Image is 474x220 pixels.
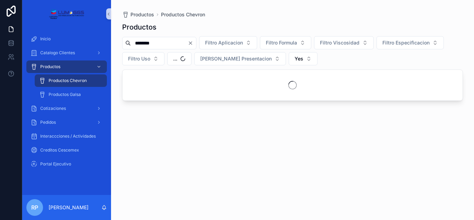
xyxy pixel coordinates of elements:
[382,39,430,46] span: Filtro Especificacion
[40,147,79,153] span: Creditos Cescemex
[40,120,56,125] span: Pedidos
[122,22,156,32] h1: Productos
[130,11,154,18] span: Productos
[122,11,154,18] a: Productos
[289,52,318,65] button: Select Button
[26,47,107,59] a: Catalogo Clientes
[49,92,81,97] span: Productos Galsa
[31,203,38,212] span: RP
[314,36,374,49] button: Select Button
[26,33,107,45] a: Inicio
[40,161,71,167] span: Portal Ejecutivo
[26,130,107,142] a: Interaccciones / Actividades
[35,88,107,101] a: Productos Galsa
[49,204,88,211] p: [PERSON_NAME]
[260,36,311,49] button: Select Button
[35,74,107,87] a: Productos Chevron
[49,8,84,19] img: App logo
[167,52,192,65] button: Select Button
[194,52,286,65] button: Select Button
[188,40,196,46] button: Clear
[122,52,164,65] button: Select Button
[376,36,444,49] button: Select Button
[26,144,107,156] a: Creditos Cescemex
[266,39,297,46] span: Filtro Formula
[161,11,205,18] a: Productos Chevron
[200,55,272,62] span: [PERSON_NAME] Presentacion
[49,78,87,83] span: Productos Chevron
[40,36,51,42] span: Inicio
[26,158,107,170] a: Portal Ejecutivo
[295,55,303,62] span: Yes
[40,133,96,139] span: Interaccciones / Actividades
[26,60,107,73] a: Productos
[26,116,107,129] a: Pedidos
[205,39,243,46] span: Filtro Aplicacion
[128,55,150,62] span: Filtro Uso
[320,39,359,46] span: Filtro Viscosidad
[40,106,66,111] span: Cotizaciones
[26,102,107,115] a: Cotizaciones
[40,64,60,70] span: Productos
[173,55,177,62] span: ...
[199,36,257,49] button: Select Button
[40,50,75,56] span: Catalogo Clientes
[22,28,111,179] div: scrollable content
